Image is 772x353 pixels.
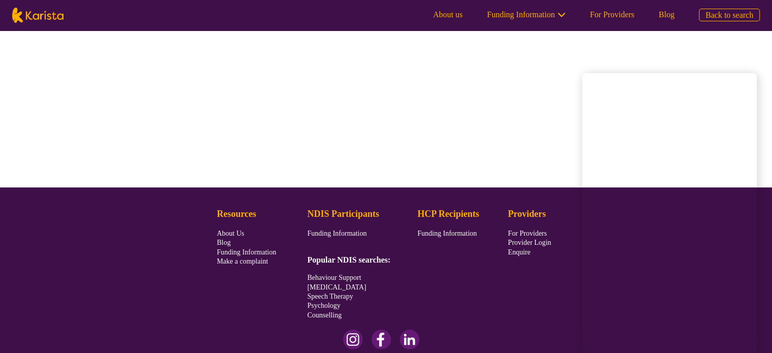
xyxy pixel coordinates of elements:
[508,239,551,246] span: Provider Login
[307,229,386,238] a: Funding Information
[433,10,462,19] a: About us
[307,292,386,301] a: Speech Therapy
[307,283,366,291] span: [MEDICAL_DATA]
[487,10,565,19] a: Funding Information
[508,248,530,256] span: Enquire
[508,209,546,219] b: Providers
[508,247,551,256] a: Enquire
[217,248,276,256] span: Funding Information
[307,301,386,310] a: Psychology
[417,229,477,238] a: Funding Information
[307,310,386,319] a: Counselling
[307,293,353,300] span: Speech Therapy
[508,238,551,247] a: Provider Login
[217,239,230,246] span: Blog
[217,256,276,266] a: Make a complaint
[307,311,342,319] span: Counselling
[217,247,276,256] a: Funding Information
[508,230,547,237] span: For Providers
[307,255,390,264] b: Popular NDIS searches:
[307,209,379,219] b: NDIS Participants
[417,209,479,219] b: HCP Recipients
[217,230,244,237] span: About Us
[307,302,340,309] span: Psychology
[307,273,386,282] a: Behaviour Support
[371,330,391,349] img: Facebook
[217,238,276,247] a: Blog
[399,330,419,349] img: LinkedIn
[307,274,361,281] span: Behaviour Support
[307,230,366,237] span: Funding Information
[508,229,551,238] a: For Providers
[699,9,760,21] a: Back to search
[307,282,386,292] a: [MEDICAL_DATA]
[590,10,634,19] a: For Providers
[217,229,276,238] a: About Us
[12,8,63,23] img: Karista logo
[582,73,757,353] iframe: Chat Window
[659,10,675,19] a: Blog
[706,11,753,19] span: Back to search
[417,230,477,237] span: Funding Information
[217,209,256,219] b: Resources
[343,330,363,349] img: Instagram
[217,258,268,265] span: Make a complaint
